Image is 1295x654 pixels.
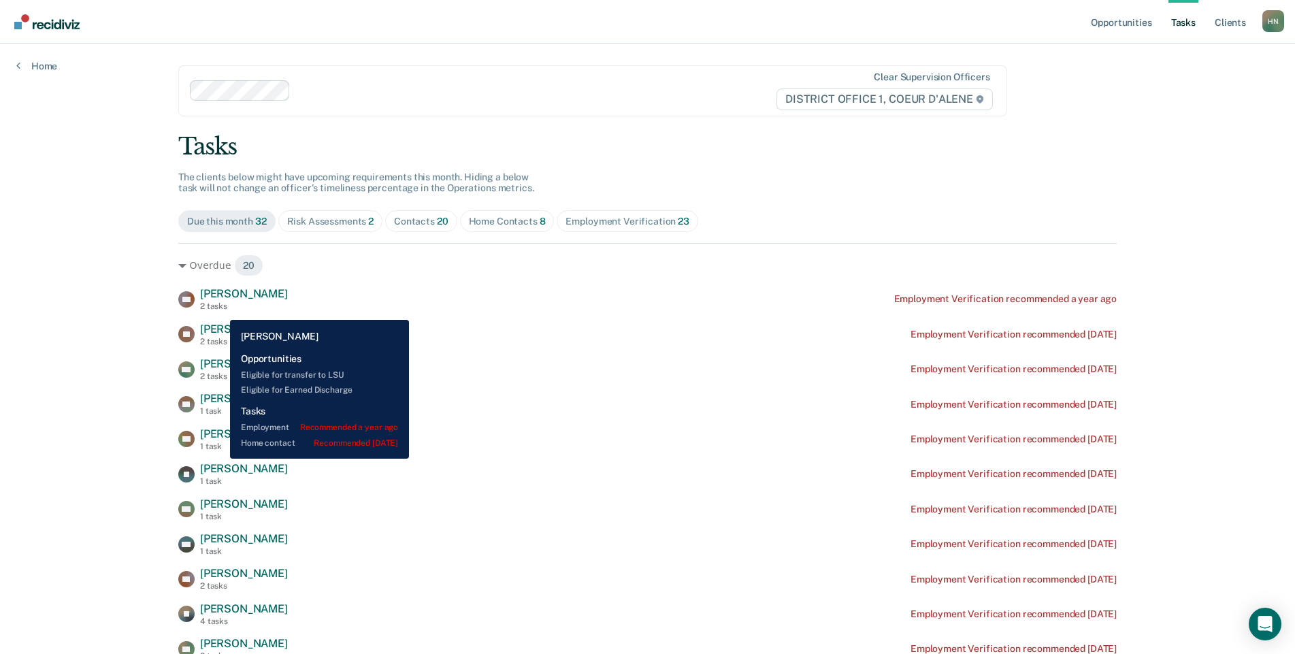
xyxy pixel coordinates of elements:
div: 2 tasks [200,372,288,381]
span: [PERSON_NAME] [200,497,288,510]
div: 1 task [200,442,288,451]
div: Employment Verification recommended [DATE] [911,468,1117,480]
span: [PERSON_NAME] [200,323,288,336]
div: 1 task [200,512,288,521]
span: [PERSON_NAME] [200,602,288,615]
span: 32 [255,216,267,227]
span: 20 [437,216,448,227]
div: 2 tasks [200,301,288,311]
div: 4 tasks [200,617,288,626]
div: 1 task [200,546,288,556]
div: Employment Verification recommended [DATE] [911,504,1117,515]
span: [PERSON_NAME] [200,462,288,475]
span: [PERSON_NAME] [200,567,288,580]
div: Contacts [394,216,448,227]
span: 2 [368,216,374,227]
a: Home [16,60,57,72]
span: [PERSON_NAME] [200,532,288,545]
div: Overdue 20 [178,255,1117,276]
div: Employment Verification recommended [DATE] [911,329,1117,340]
span: [PERSON_NAME] [200,427,288,440]
span: 8 [540,216,546,227]
div: Employment Verification recommended [DATE] [911,538,1117,550]
span: [PERSON_NAME] [200,357,288,370]
div: Employment Verification recommended [DATE] [911,434,1117,445]
div: Employment Verification recommended [DATE] [911,574,1117,585]
div: 2 tasks [200,337,288,346]
button: Profile dropdown button [1262,10,1284,32]
span: The clients below might have upcoming requirements this month. Hiding a below task will not chang... [178,171,534,194]
div: Risk Assessments [287,216,374,227]
div: Clear supervision officers [874,71,989,83]
div: H N [1262,10,1284,32]
div: Employment Verification recommended [DATE] [911,399,1117,410]
div: Due this month [187,216,267,227]
div: Employment Verification [565,216,689,227]
span: [PERSON_NAME] [200,392,288,405]
div: Employment Verification recommended [DATE] [911,608,1117,620]
div: Employment Verification recommended a year ago [894,293,1117,305]
div: Home Contacts [469,216,546,227]
span: 23 [678,216,689,227]
span: [PERSON_NAME] [200,287,288,300]
span: [PERSON_NAME] [200,637,288,650]
div: 1 task [200,406,288,416]
span: DISTRICT OFFICE 1, COEUR D'ALENE [776,88,993,110]
span: 20 [234,255,263,276]
div: 1 task [200,476,288,486]
img: Recidiviz [14,14,80,29]
div: Tasks [178,133,1117,161]
div: Open Intercom Messenger [1249,608,1281,640]
div: 2 tasks [200,581,288,591]
div: Employment Verification recommended [DATE] [911,363,1117,375]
